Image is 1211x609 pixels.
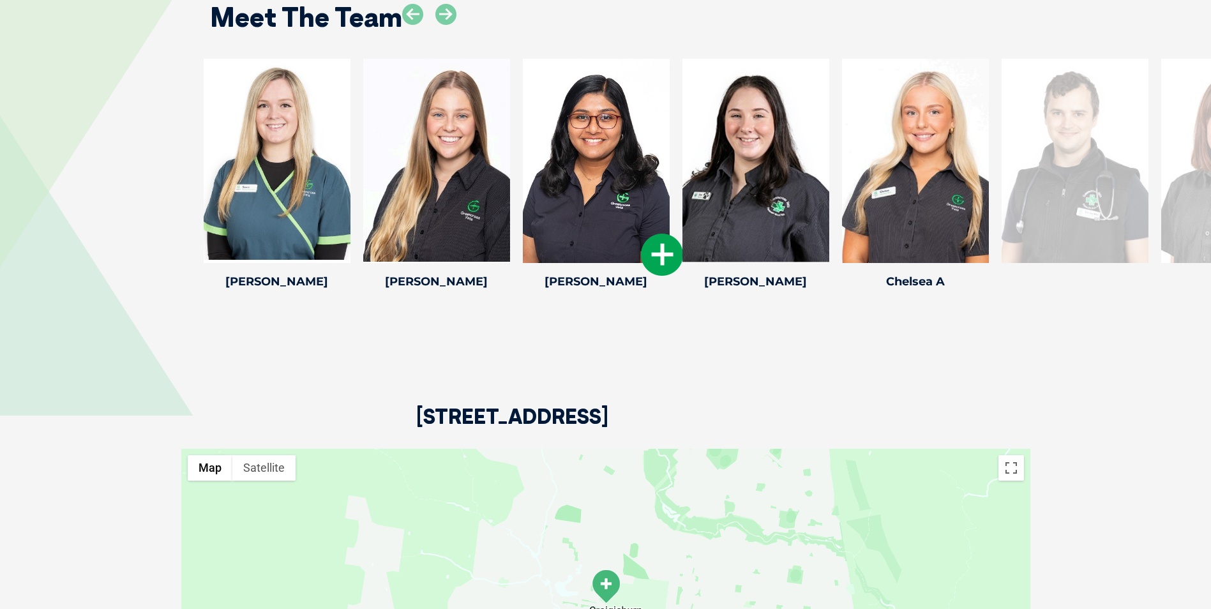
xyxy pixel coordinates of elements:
[363,276,510,287] h4: [PERSON_NAME]
[842,276,989,287] h4: Chelsea A
[210,4,402,31] h2: Meet The Team
[188,455,232,481] button: Show street map
[232,455,296,481] button: Show satellite imagery
[523,276,670,287] h4: [PERSON_NAME]
[682,276,829,287] h4: [PERSON_NAME]
[998,455,1024,481] button: Toggle fullscreen view
[204,276,350,287] h4: [PERSON_NAME]
[416,406,608,449] h2: [STREET_ADDRESS]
